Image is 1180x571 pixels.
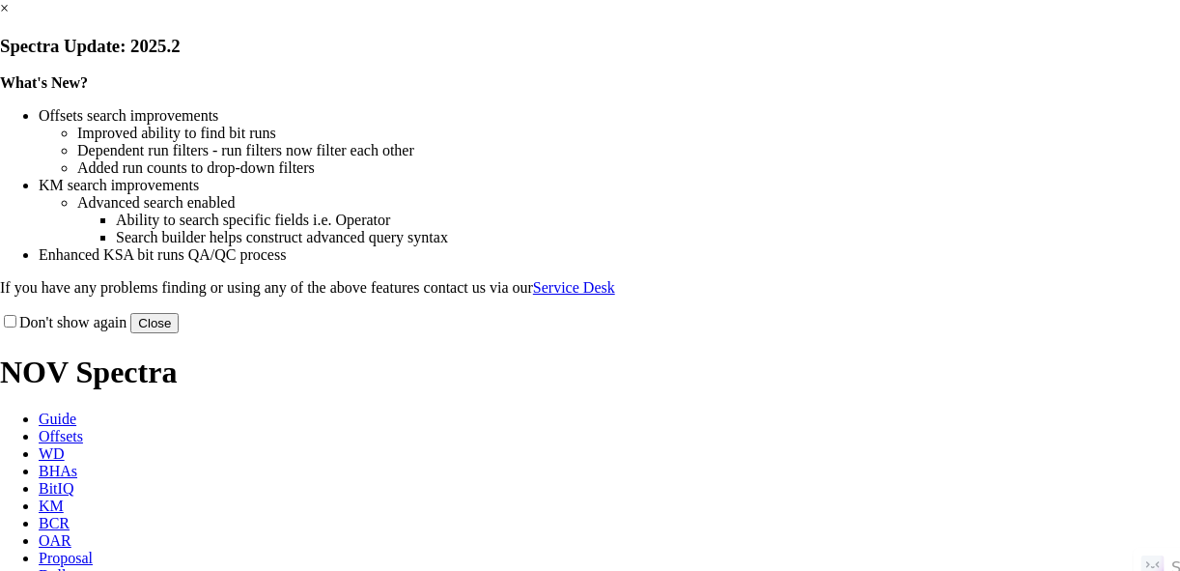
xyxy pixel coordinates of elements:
[39,177,1180,194] li: KM search improvements
[39,411,76,427] span: Guide
[533,279,615,296] a: Service Desk
[39,107,1180,125] li: Offsets search improvements
[39,428,83,444] span: Offsets
[39,498,64,514] span: KM
[39,246,1180,264] li: Enhanced KSA bit runs QA/QC process
[116,212,1180,229] li: Ability to search specific fields i.e. Operator
[39,463,77,479] span: BHAs
[39,480,73,497] span: BitIQ
[77,125,1180,142] li: Improved ability to find bit runs
[130,313,179,333] button: Close
[4,315,16,328] input: Don't show again
[77,194,1180,212] li: Advanced search enabled
[116,229,1180,246] li: Search builder helps construct advanced query syntax
[39,445,65,462] span: WD
[39,515,70,531] span: BCR
[77,159,1180,177] li: Added run counts to drop-down filters
[77,142,1180,159] li: Dependent run filters - run filters now filter each other
[39,532,71,549] span: OAR
[39,550,93,566] span: Proposal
